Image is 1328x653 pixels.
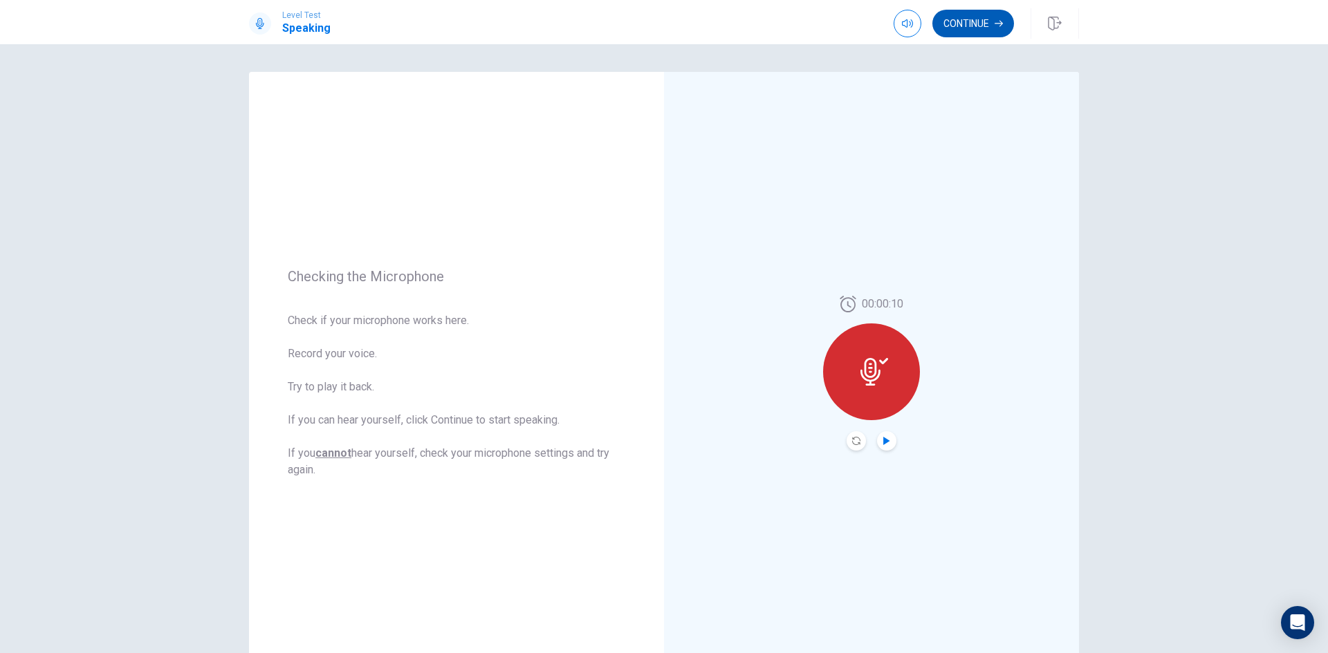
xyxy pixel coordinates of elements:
[288,268,625,285] span: Checking the Microphone
[847,431,866,451] button: Record Again
[315,446,351,460] u: cannot
[282,20,331,37] h1: Speaking
[282,10,331,20] span: Level Test
[862,296,903,312] span: 00:00:10
[877,431,896,451] button: Play Audio
[288,312,625,478] span: Check if your microphone works here. Record your voice. Try to play it back. If you can hear your...
[1281,606,1314,639] div: Open Intercom Messenger
[932,10,1014,37] button: Continue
